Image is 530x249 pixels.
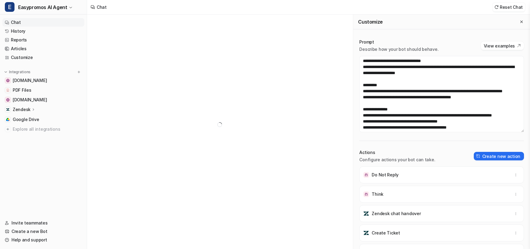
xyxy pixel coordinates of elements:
[481,41,524,50] button: View examples
[2,96,84,104] a: www.easypromosapp.com[DOMAIN_NAME]
[2,227,84,236] a: Create a new Bot
[5,126,11,132] img: explore all integrations
[9,70,31,74] p: Integrations
[2,76,84,85] a: easypromos-apiref.redoc.ly[DOMAIN_NAME]
[2,115,84,124] a: Google DriveGoogle Drive
[18,3,67,11] span: Easypromos AI Agent
[2,236,84,244] a: Help and support
[2,27,84,35] a: History
[363,211,369,217] img: Zendesk chat handover icon
[494,5,499,9] img: reset
[2,53,84,62] a: Customize
[13,124,82,134] span: Explore all integrations
[5,2,15,12] span: E
[13,87,31,93] span: PDF Files
[13,77,47,84] span: [DOMAIN_NAME]
[2,219,84,227] a: Invite teammates
[6,98,10,102] img: www.easypromosapp.com
[2,125,84,133] a: Explore all integrations
[6,88,10,92] img: PDF Files
[363,230,369,236] img: Create Ticket icon
[2,44,84,53] a: Articles
[359,149,435,156] p: Actions
[4,70,8,74] img: expand menu
[13,97,47,103] span: [DOMAIN_NAME]
[359,157,435,163] p: Configure actions your bot can take.
[2,86,84,94] a: PDF FilesPDF Files
[476,154,480,158] img: create-action-icon.svg
[518,18,525,25] button: Close flyout
[2,36,84,44] a: Reports
[372,172,399,178] p: Do Not Reply
[6,79,10,82] img: easypromos-apiref.redoc.ly
[363,172,369,178] img: Do Not Reply icon
[13,116,39,123] span: Google Drive
[97,4,107,10] div: Chat
[359,39,438,45] p: Prompt
[6,118,10,121] img: Google Drive
[363,191,369,197] img: Think icon
[493,3,525,11] button: Reset Chat
[2,69,32,75] button: Integrations
[13,106,31,113] p: Zendesk
[358,19,383,25] h2: Customize
[372,211,421,217] p: Zendesk chat handover
[6,108,10,111] img: Zendesk
[372,191,383,197] p: Think
[474,152,524,160] button: Create new action
[77,70,81,74] img: menu_add.svg
[372,230,400,236] p: Create Ticket
[2,18,84,27] a: Chat
[359,46,438,52] p: Describe how your bot should behave.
